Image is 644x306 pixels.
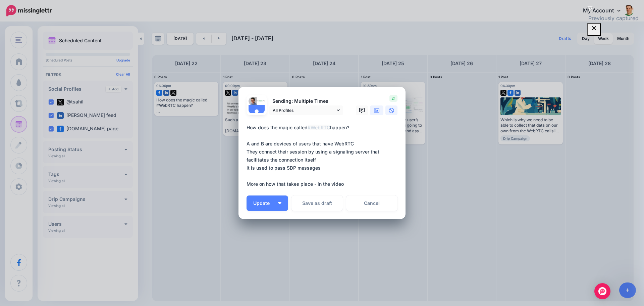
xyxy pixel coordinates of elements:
span: All Profiles [273,107,335,114]
div: How does the magic called happen? A and B are devices of users that have WebRTC They connect thei... [247,124,401,188]
img: 14446026_998167033644330_331161593929244144_n-bsa28576.png [257,97,265,105]
img: user_default_image.png [249,105,265,121]
img: portrait-512x512-19370.jpg [249,97,257,105]
div: Open Intercom Messenger [594,283,610,299]
p: Sending: Multiple Times [269,97,343,105]
button: Update [247,195,288,211]
button: Save as draft [291,195,343,211]
a: Cancel [346,195,397,211]
span: 21 [389,95,397,102]
span: Update [253,201,275,206]
a: All Profiles [269,105,343,115]
img: arrow-down-white.png [278,202,281,204]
